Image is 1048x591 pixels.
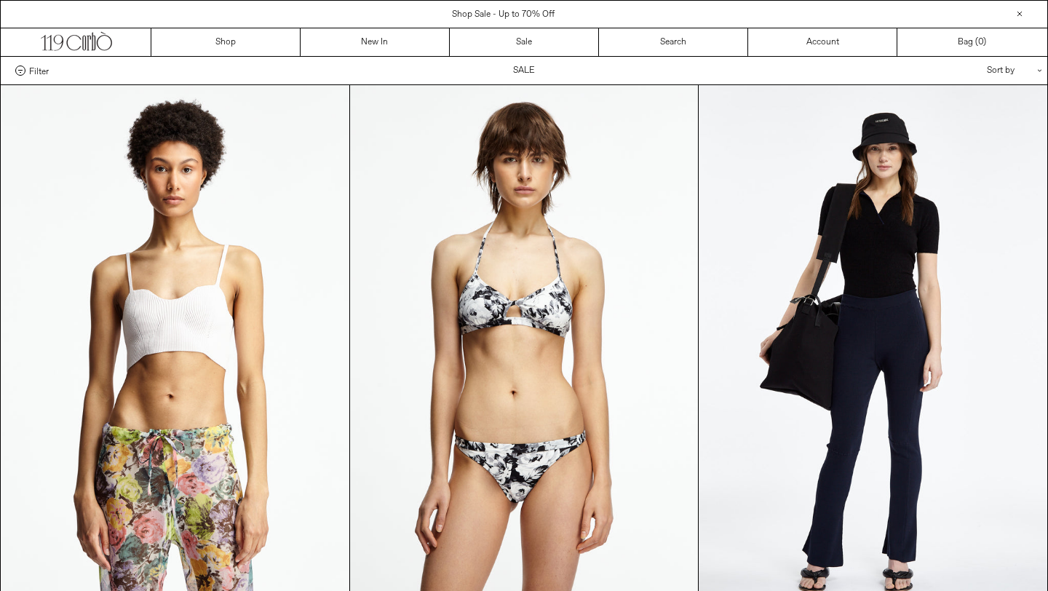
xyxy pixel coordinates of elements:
[452,9,555,20] a: Shop Sale - Up to 70% Off
[748,28,897,56] a: Account
[151,28,301,56] a: Shop
[897,28,1047,56] a: Bag ()
[978,36,983,48] span: 0
[29,66,49,76] span: Filter
[978,36,986,49] span: )
[599,28,748,56] a: Search
[301,28,450,56] a: New In
[902,57,1033,84] div: Sort by
[450,28,599,56] a: Sale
